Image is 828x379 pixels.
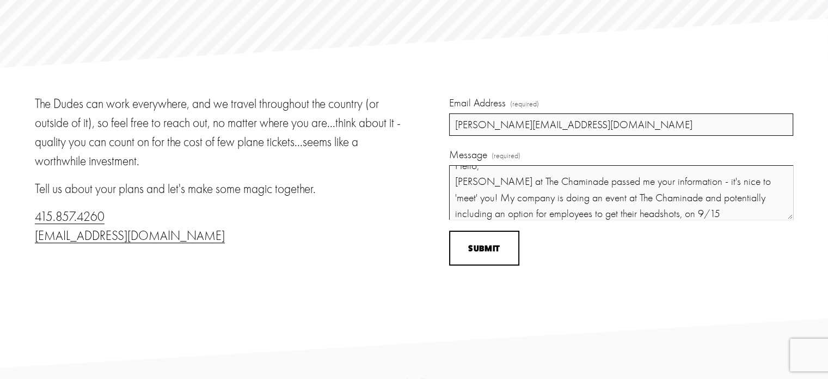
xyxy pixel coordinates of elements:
span: Message [449,147,487,163]
p: The Dudes can work everywhere, and we travel throughout the country (or outside of it), so feel f... [35,95,411,171]
a: [EMAIL_ADDRESS][DOMAIN_NAME] [35,228,225,243]
a: 415.857.4260 [35,209,105,224]
button: SubmitSubmit [449,231,519,266]
p: Tell us about your plans and let's make some magic together. [35,180,411,199]
span: Email Address [449,95,506,111]
span: Submit [468,243,500,254]
textarea: Hello, [PERSON_NAME] at The Chaminade passed me your information - it's nice to 'meet' you! My co... [449,165,794,220]
span: (required) [492,150,520,161]
span: (required) [510,98,539,110]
